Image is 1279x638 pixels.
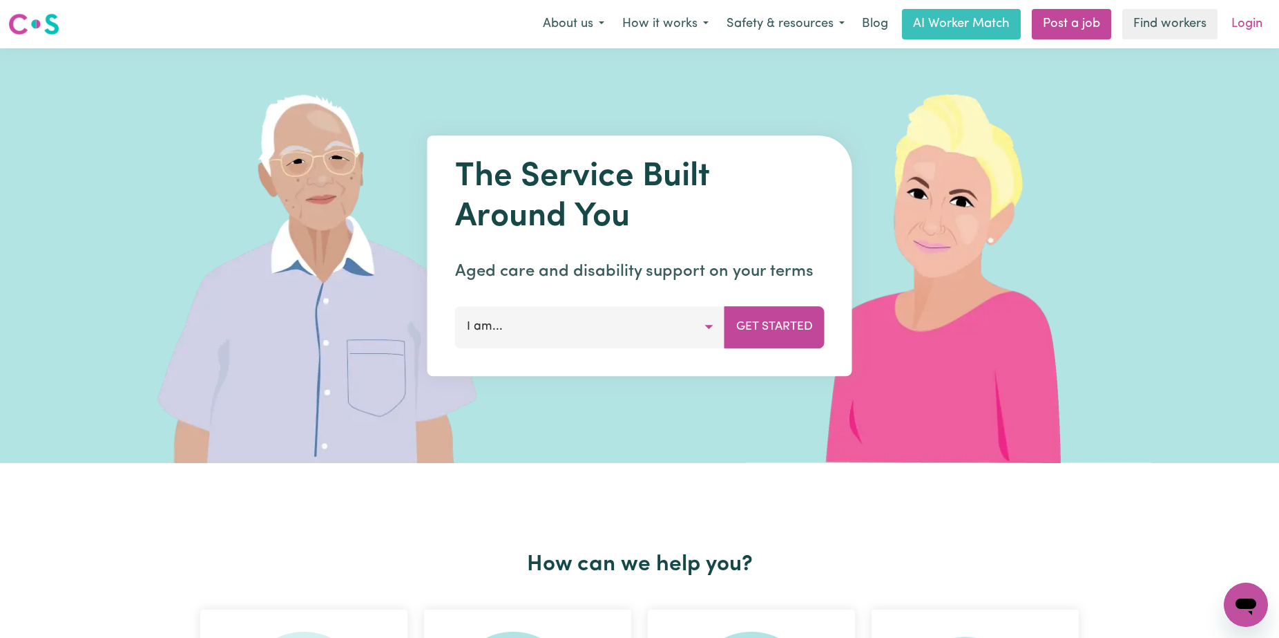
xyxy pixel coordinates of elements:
button: How it works [613,10,718,39]
button: I am... [455,306,725,348]
button: About us [534,10,613,39]
a: Post a job [1032,9,1111,39]
p: Aged care and disability support on your terms [455,259,825,284]
img: Careseekers logo [8,12,59,37]
a: Find workers [1122,9,1218,39]
h2: How can we help you? [192,552,1087,578]
a: AI Worker Match [902,9,1021,39]
iframe: Button to launch messaging window [1224,583,1268,627]
button: Safety & resources [718,10,854,39]
h1: The Service Built Around You [455,158,825,237]
a: Careseekers logo [8,8,59,40]
button: Get Started [724,306,825,348]
a: Blog [854,9,896,39]
a: Login [1223,9,1271,39]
